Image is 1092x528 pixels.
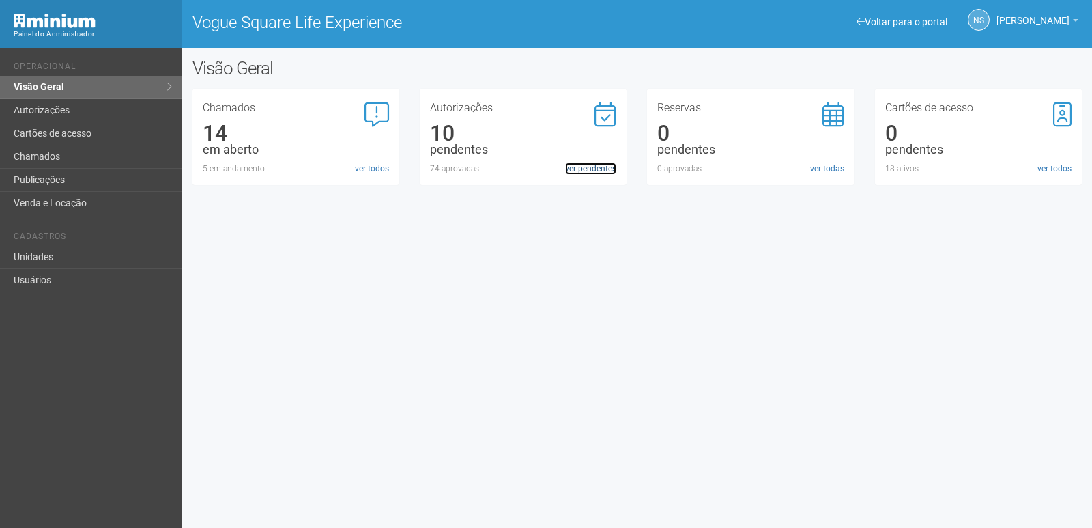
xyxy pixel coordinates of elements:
[885,102,1072,113] h3: Cartões de acesso
[430,163,616,175] div: 74 aprovadas
[203,143,389,156] div: em aberto
[14,232,172,246] li: Cadastros
[192,58,551,79] h2: Visão Geral
[203,163,389,175] div: 5 em andamento
[565,163,616,175] a: ver pendentes
[968,9,990,31] a: NS
[657,143,844,156] div: pendentes
[996,17,1078,28] a: [PERSON_NAME]
[857,16,947,27] a: Voltar para o portal
[430,143,616,156] div: pendentes
[657,127,844,139] div: 0
[810,163,844,175] a: ver todas
[203,127,389,139] div: 14
[657,102,844,113] h3: Reservas
[355,163,389,175] a: ver todos
[885,127,1072,139] div: 0
[885,163,1072,175] div: 18 ativos
[14,28,172,40] div: Painel do Administrador
[1037,163,1072,175] a: ver todos
[885,143,1072,156] div: pendentes
[657,163,844,175] div: 0 aprovadas
[192,14,627,31] h1: Vogue Square Life Experience
[14,61,172,76] li: Operacional
[430,102,616,113] h3: Autorizações
[203,102,389,113] h3: Chamados
[14,14,96,28] img: Minium
[996,2,1069,26] span: Nicolle Silva
[430,127,616,139] div: 10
